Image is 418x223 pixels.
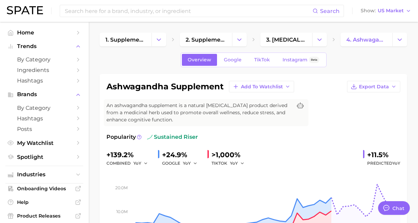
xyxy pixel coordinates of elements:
[241,84,283,90] span: Add to Watchlist
[106,149,153,160] div: +139.2%
[162,149,202,160] div: +24.9%
[359,6,413,15] button: ShowUS Market
[311,57,317,63] span: Beta
[106,83,224,91] h1: ashwagandha supplement
[378,9,404,13] span: US Market
[64,5,313,17] input: Search here for a brand, industry, or ingredient
[5,65,83,75] a: Ingredients
[5,183,83,194] a: Onboarding Videos
[346,36,387,43] span: 4. ashwagandha supplement
[7,6,43,14] img: SPATE
[254,57,270,63] span: TikTok
[17,43,72,49] span: Trends
[359,84,389,90] span: Export Data
[224,57,242,63] span: Google
[283,57,307,63] span: Instagram
[392,33,407,46] button: Change Category
[17,77,72,84] span: Hashtags
[106,159,153,167] div: combined
[392,161,400,166] span: YoY
[183,160,191,166] span: YoY
[277,54,325,66] a: InstagramBeta
[17,172,72,178] span: Industries
[230,159,245,167] button: YoY
[266,36,306,43] span: 3. [MEDICAL_DATA] products
[212,159,249,167] div: TIKTOK
[17,185,72,192] span: Onboarding Videos
[17,105,72,111] span: by Category
[367,159,400,167] span: Predicted
[5,41,83,51] button: Trends
[105,36,146,43] span: 1. supplements & ingestibles
[17,154,72,160] span: Spotlight
[229,81,294,92] button: Add to Watchlist
[17,126,72,132] span: Posts
[106,102,292,123] span: An ashwagandha supplement is a natural [MEDICAL_DATA] product derived from a medicinal herb used ...
[183,159,198,167] button: YoY
[232,33,247,46] button: Change Category
[5,169,83,180] button: Industries
[5,27,83,38] a: Home
[147,134,153,140] img: sustained riser
[17,29,72,36] span: Home
[5,75,83,86] a: Hashtags
[100,33,152,46] a: 1. supplements & ingestibles
[5,103,83,113] a: by Category
[17,199,72,205] span: Help
[186,36,226,43] span: 2. supplements
[212,151,241,159] span: >1,000%
[188,57,211,63] span: Overview
[5,124,83,134] a: Posts
[320,8,340,14] span: Search
[5,54,83,65] a: by Category
[5,197,83,207] a: Help
[5,211,83,221] a: Product Releases
[106,133,136,141] span: Popularity
[260,33,312,46] a: 3. [MEDICAL_DATA] products
[312,33,327,46] button: Change Category
[17,91,72,98] span: Brands
[367,149,400,160] div: +11.5%
[5,152,83,162] a: Spotlight
[230,160,238,166] span: YoY
[133,159,148,167] button: YoY
[152,33,166,46] button: Change Category
[17,67,72,73] span: Ingredients
[361,9,376,13] span: Show
[162,159,202,167] div: GOOGLE
[17,213,72,219] span: Product Releases
[248,54,276,66] a: TikTok
[218,54,247,66] a: Google
[182,54,217,66] a: Overview
[341,33,392,46] a: 4. ashwagandha supplement
[5,113,83,124] a: Hashtags
[347,81,400,92] button: Export Data
[17,115,72,122] span: Hashtags
[5,89,83,100] button: Brands
[147,133,198,141] span: sustained riser
[133,160,141,166] span: YoY
[17,140,72,146] span: My Watchlist
[180,33,232,46] a: 2. supplements
[17,56,72,63] span: by Category
[5,138,83,148] a: My Watchlist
